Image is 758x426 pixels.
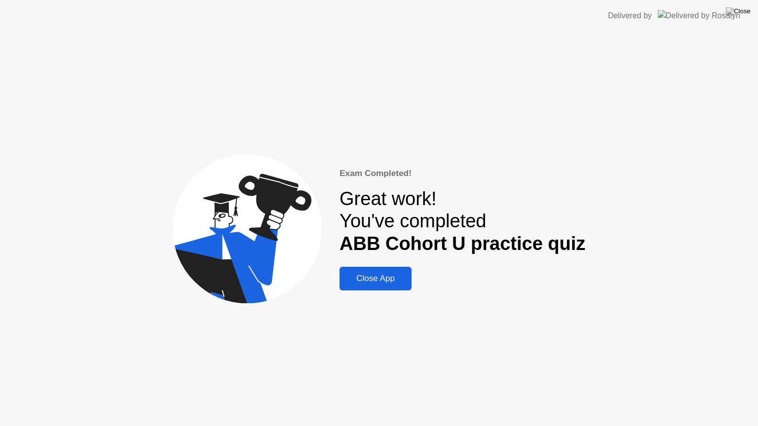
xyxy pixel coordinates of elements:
[340,267,412,290] button: Close App
[726,7,751,15] img: Close
[340,188,585,255] div: Great work! You've completed
[658,10,740,21] img: Delivered by Rosalyn
[608,10,652,22] div: Delivered by
[340,167,585,180] div: Exam Completed!
[342,274,409,284] div: Close App
[340,233,585,254] b: ABB Cohort U practice quiz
